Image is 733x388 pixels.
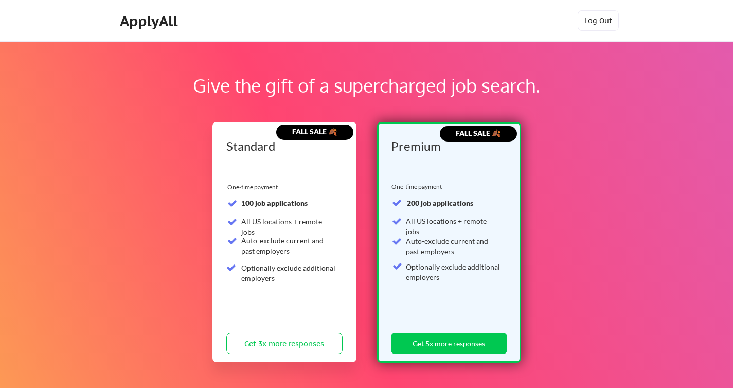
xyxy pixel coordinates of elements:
[226,333,343,354] button: Get 3x more responses
[406,216,501,236] div: All US locations + remote jobs
[226,140,339,152] div: Standard
[391,140,504,152] div: Premium
[407,199,473,207] strong: 200 job applications
[120,12,181,30] div: ApplyAll
[241,236,336,256] div: Auto-exclude current and past employers
[227,183,281,191] div: One-time payment
[292,127,337,136] strong: FALL SALE 🍂
[391,183,445,191] div: One-time payment
[241,199,308,207] strong: 100 job applications
[578,10,619,31] button: Log Out
[241,217,336,237] div: All US locations + remote jobs
[406,236,501,256] div: Auto-exclude current and past employers
[66,72,667,99] div: Give the gift of a supercharged job search.
[391,333,507,354] button: Get 5x more responses
[406,262,501,282] div: Optionally exclude additional employers
[241,263,336,283] div: Optionally exclude additional employers
[456,129,500,137] strong: FALL SALE 🍂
